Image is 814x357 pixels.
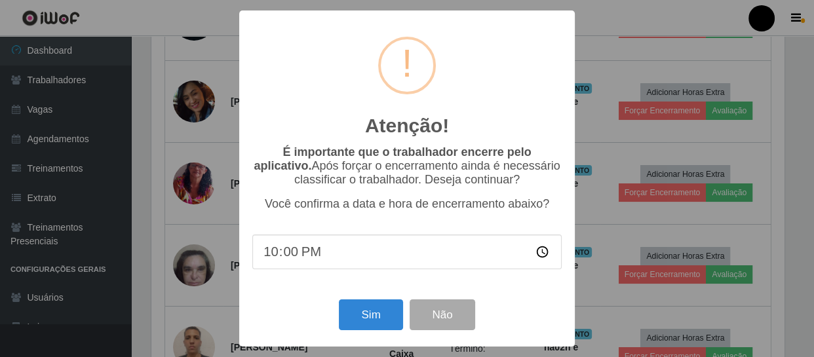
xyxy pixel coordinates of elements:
[252,197,562,211] p: Você confirma a data e hora de encerramento abaixo?
[410,299,475,330] button: Não
[339,299,402,330] button: Sim
[252,145,562,187] p: Após forçar o encerramento ainda é necessário classificar o trabalhador. Deseja continuar?
[365,114,449,138] h2: Atenção!
[254,145,531,172] b: É importante que o trabalhador encerre pelo aplicativo.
